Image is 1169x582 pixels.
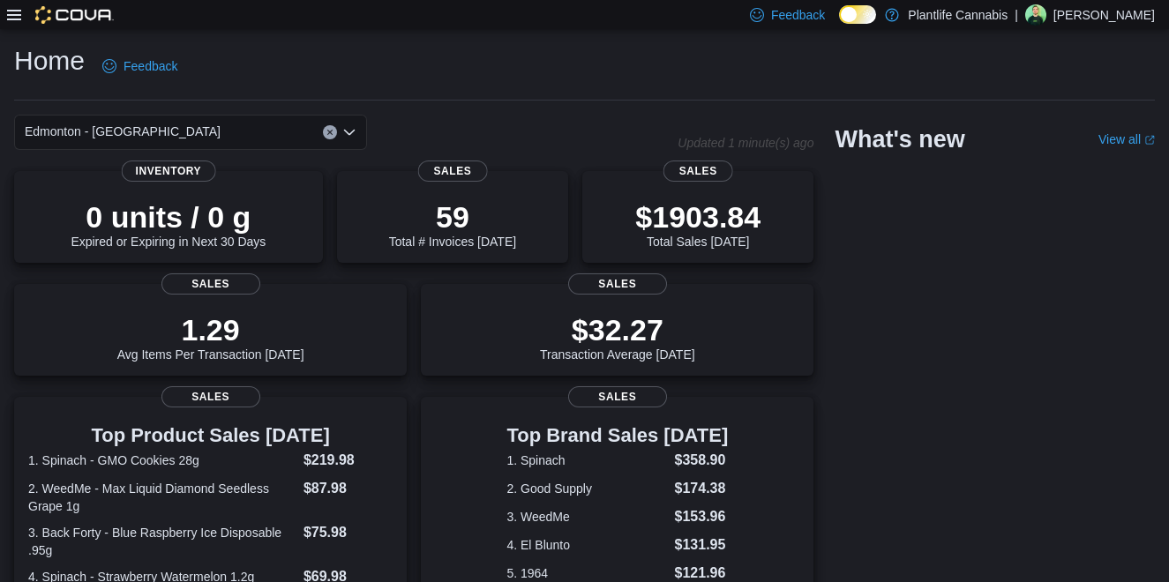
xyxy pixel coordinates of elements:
svg: External link [1144,135,1155,145]
div: Expired or Expiring in Next 30 Days [71,199,266,249]
dd: $219.98 [303,450,393,471]
input: Dark Mode [839,5,876,24]
p: Plantlife Cannabis [908,4,1008,26]
a: View allExternal link [1098,132,1155,146]
p: $1903.84 [635,199,761,235]
dt: 2. WeedMe - Max Liquid Diamond Seedless Grape 1g [28,480,296,515]
p: 0 units / 0 g [71,199,266,235]
span: Sales [161,273,260,295]
dt: 1. Spinach [506,451,667,469]
dt: 5. 1964 [506,564,667,582]
span: Sales [161,386,260,407]
h3: Top Brand Sales [DATE] [506,425,728,446]
h2: What's new [835,125,964,153]
p: $32.27 [540,312,695,347]
dd: $87.98 [303,478,393,499]
p: Updated 1 minute(s) ago [678,136,813,150]
span: Sales [663,160,733,182]
p: 1.29 [117,312,304,347]
div: Transaction Average [DATE] [540,312,695,362]
div: Total Sales [DATE] [635,199,761,249]
button: Clear input [323,125,337,139]
p: 59 [389,199,516,235]
h1: Home [14,43,85,78]
div: Total # Invoices [DATE] [389,199,516,249]
span: Edmonton - [GEOGRAPHIC_DATA] [25,121,221,142]
div: Avg Items Per Transaction [DATE] [117,312,304,362]
img: Cova [35,6,114,24]
button: Open list of options [342,125,356,139]
p: [PERSON_NAME] [1053,4,1155,26]
div: Brad Christensen [1025,4,1046,26]
dd: $358.90 [675,450,729,471]
span: Sales [568,386,667,407]
dt: 3. WeedMe [506,508,667,526]
dt: 4. El Blunto [506,536,667,554]
h3: Top Product Sales [DATE] [28,425,393,446]
span: Sales [568,273,667,295]
dt: 2. Good Supply [506,480,667,497]
span: Feedback [124,57,177,75]
span: Sales [418,160,488,182]
dt: 1. Spinach - GMO Cookies 28g [28,451,296,469]
dd: $174.38 [675,478,729,499]
a: Feedback [95,48,184,84]
dd: $75.98 [303,522,393,543]
span: Feedback [771,6,825,24]
p: | [1015,4,1018,26]
dt: 3. Back Forty - Blue Raspberry Ice Disposable .95g [28,524,296,559]
dd: $153.96 [675,506,729,527]
span: Dark Mode [839,24,840,25]
dd: $131.95 [675,534,729,556]
span: Inventory [122,160,216,182]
